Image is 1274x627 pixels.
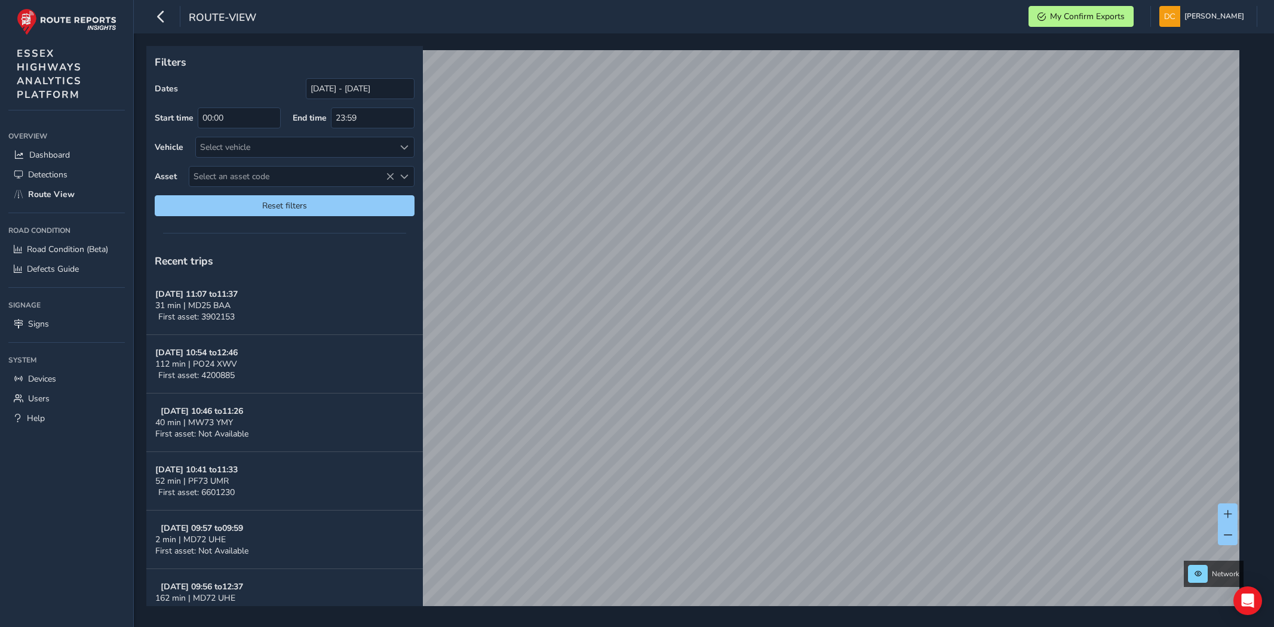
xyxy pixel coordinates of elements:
[293,112,327,124] label: End time
[1233,586,1262,615] div: Open Intercom Messenger
[155,254,213,268] span: Recent trips
[161,581,243,592] strong: [DATE] 09:56 to 12:37
[28,393,50,404] span: Users
[8,389,125,408] a: Users
[158,370,235,381] span: First asset: 4200885
[158,311,235,322] span: First asset: 3902153
[161,405,243,417] strong: [DATE] 10:46 to 11:26
[29,149,70,161] span: Dashboard
[155,592,235,604] span: 162 min | MD72 UHE
[1029,6,1134,27] button: My Confirm Exports
[8,165,125,185] a: Detections
[8,408,125,428] a: Help
[155,300,231,311] span: 31 min | MD25 BAA
[196,137,394,157] div: Select vehicle
[155,142,183,153] label: Vehicle
[151,50,1239,620] canvas: Map
[155,54,415,70] p: Filters
[146,276,423,335] button: [DATE] 11:07 to11:3731 min | MD25 BAAFirst asset: 3902153
[17,8,116,35] img: rr logo
[8,351,125,369] div: System
[155,171,177,182] label: Asset
[164,200,406,211] span: Reset filters
[8,185,125,204] a: Route View
[155,83,178,94] label: Dates
[146,394,423,452] button: [DATE] 10:46 to11:2640 min | MW73 YMYFirst asset: Not Available
[8,145,125,165] a: Dashboard
[155,545,248,557] span: First asset: Not Available
[155,428,248,439] span: First asset: Not Available
[28,169,67,180] span: Detections
[155,347,238,358] strong: [DATE] 10:54 to 12:46
[28,189,75,200] span: Route View
[146,335,423,394] button: [DATE] 10:54 to12:46112 min | PO24 XWVFirst asset: 4200885
[8,296,125,314] div: Signage
[8,259,125,279] a: Defects Guide
[8,314,125,334] a: Signs
[189,167,394,186] span: Select an asset code
[155,195,415,216] button: Reset filters
[146,452,423,511] button: [DATE] 10:41 to11:3352 min | PF73 UMRFirst asset: 6601230
[8,369,125,389] a: Devices
[155,464,238,475] strong: [DATE] 10:41 to 11:33
[161,522,243,534] strong: [DATE] 09:57 to 09:59
[158,487,235,498] span: First asset: 6601230
[17,47,82,102] span: ESSEX HIGHWAYS ANALYTICS PLATFORM
[155,358,237,370] span: 112 min | PO24 XWV
[189,10,256,27] span: route-view
[27,263,79,275] span: Defects Guide
[1159,6,1248,27] button: [PERSON_NAME]
[155,417,233,428] span: 40 min | MW73 YMY
[8,222,125,239] div: Road Condition
[1212,569,1239,579] span: Network
[146,511,423,569] button: [DATE] 09:57 to09:592 min | MD72 UHEFirst asset: Not Available
[155,604,248,615] span: First asset: Not Available
[394,167,414,186] div: Select an asset code
[1184,6,1244,27] span: [PERSON_NAME]
[28,373,56,385] span: Devices
[155,288,238,300] strong: [DATE] 11:07 to 11:37
[1159,6,1180,27] img: diamond-layout
[28,318,49,330] span: Signs
[27,244,108,255] span: Road Condition (Beta)
[8,127,125,145] div: Overview
[155,475,229,487] span: 52 min | PF73 UMR
[155,534,226,545] span: 2 min | MD72 UHE
[155,112,194,124] label: Start time
[27,413,45,424] span: Help
[8,239,125,259] a: Road Condition (Beta)
[1050,11,1125,22] span: My Confirm Exports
